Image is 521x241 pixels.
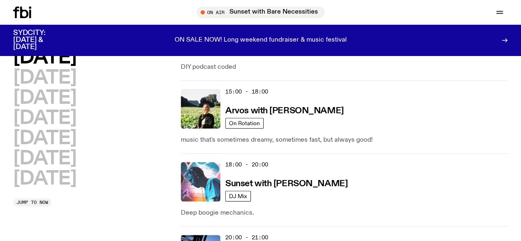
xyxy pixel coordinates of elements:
img: Bri is smiling and wearing a black t-shirt. She is standing in front of a lush, green field. Ther... [181,89,220,129]
span: On Rotation [229,120,260,126]
button: [DATE] [13,129,76,148]
p: Deep boogie mechanics. [181,208,508,218]
button: [DATE] [13,69,76,87]
button: Jump to now [13,198,51,206]
span: 15:00 - 18:00 [225,88,268,96]
button: [DATE] [13,89,76,108]
button: [DATE] [13,170,76,188]
button: [DATE] [13,150,76,168]
p: DIY podcast coded [181,62,508,72]
span: DJ Mix [229,193,247,199]
span: 18:00 - 20:00 [225,161,268,168]
button: [DATE] [13,109,76,128]
button: On AirSunset with Bare Necessities [196,7,325,18]
a: Sunset with [PERSON_NAME] [225,178,348,188]
h3: Sunset with [PERSON_NAME] [225,180,348,188]
p: ON SALE NOW! Long weekend fundraiser & music festival [175,37,347,44]
img: Simon Caldwell stands side on, looking downwards. He has headphones on. Behind him is a brightly ... [181,162,220,201]
p: music that's sometimes dreamy, sometimes fast, but always good! [181,135,508,145]
h3: Arvos with [PERSON_NAME] [225,107,343,115]
a: DJ Mix [225,191,251,201]
span: Jump to now [16,200,48,205]
h3: SYDCITY: [DATE] & [DATE] [13,30,66,51]
a: On Rotation [225,118,264,129]
a: Arvos with [PERSON_NAME] [225,105,343,115]
button: [DATE] [13,49,76,67]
